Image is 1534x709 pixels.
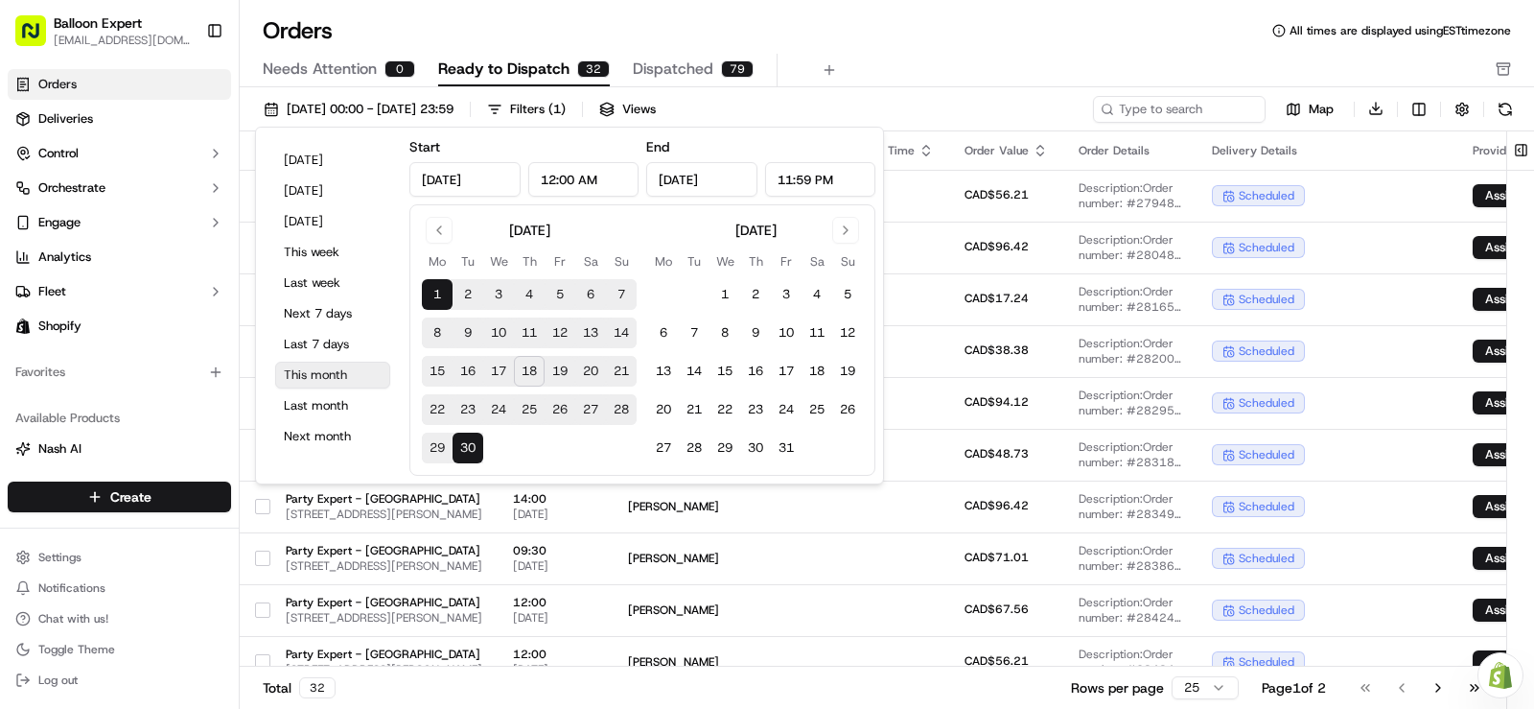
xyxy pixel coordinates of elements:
button: 18 [514,356,545,387]
span: Analytics [38,248,91,266]
button: 6 [575,279,606,310]
button: 20 [575,356,606,387]
button: Create [8,482,231,512]
a: Powered byPylon [135,423,232,438]
span: Map [1309,101,1334,118]
button: 23 [453,394,483,425]
button: 27 [575,394,606,425]
span: [DATE] [170,297,209,313]
span: Fleet [38,283,66,300]
button: Refresh [1492,96,1519,123]
span: Pylon [191,424,232,438]
button: 7 [606,279,637,310]
button: 11 [514,318,545,348]
button: Engage [8,207,231,238]
label: End [646,138,669,155]
button: Nash AI [8,434,231,464]
div: 79 [721,60,754,78]
span: [PERSON_NAME] [628,654,814,670]
button: 19 [545,356,575,387]
button: Views [591,96,664,123]
button: 26 [545,394,575,425]
button: 13 [648,356,679,387]
button: 23 [740,394,771,425]
button: 11 [802,318,832,348]
span: scheduled [1239,240,1294,255]
button: [DATE] [275,208,390,235]
button: 16 [453,356,483,387]
th: Wednesday [709,251,740,272]
button: 1 [422,279,453,310]
div: 0 [384,60,415,78]
span: All times are displayed using EST timezone [1290,23,1511,38]
img: 1736555255976-a54dd68f-1ca7-489b-9aae-adbdc363a1c4 [38,298,54,314]
th: Thursday [740,251,771,272]
button: Go to next month [832,217,859,244]
span: Description: Order number: #28424 for [PERSON_NAME] [1079,595,1181,626]
span: scheduled [1239,499,1294,514]
button: 12 [545,318,575,348]
input: Got a question? Start typing here... [50,124,345,144]
span: 12:00 [513,647,597,662]
span: 12:00 [513,595,597,610]
button: [DATE] 00:00 - [DATE] 23:59 [255,96,462,123]
span: Control [38,145,79,162]
span: Settings [38,550,81,565]
div: 📗 [19,379,35,394]
span: [PERSON_NAME] [628,603,814,618]
button: 2 [740,279,771,310]
span: scheduled [1239,188,1294,203]
span: [DATE] [513,662,597,677]
input: Date [409,162,521,197]
button: 17 [771,356,802,387]
span: scheduled [1239,447,1294,462]
span: 09:30 [513,543,597,558]
img: 1736555255976-a54dd68f-1ca7-489b-9aae-adbdc363a1c4 [19,183,54,218]
p: Rows per page [1071,678,1164,697]
h1: Orders [263,15,333,46]
span: Description: Order number: #28386 for [PERSON_NAME] [1079,543,1181,574]
button: Settings [8,544,231,571]
button: 4 [514,279,545,310]
span: Party Expert - [GEOGRAPHIC_DATA] [286,595,482,610]
input: Time [765,162,876,197]
button: 8 [422,318,453,348]
div: Order Value [965,143,1048,158]
span: Party Expert - [GEOGRAPHIC_DATA] [286,491,482,507]
button: Chat with us! [8,605,231,632]
span: Description: Order number: #28349 for [PERSON_NAME] [1079,491,1181,522]
th: Saturday [575,251,606,272]
span: Description: Order number: #28318 for [PERSON_NAME] [1079,439,1181,470]
span: ( 1 ) [548,101,566,118]
span: Chat with us! [38,611,108,626]
button: 7 [679,318,709,348]
span: Shopify [38,318,81,335]
button: 2 [453,279,483,310]
button: 16 [740,356,771,387]
button: Orchestrate [8,173,231,203]
button: 9 [453,318,483,348]
button: 14 [679,356,709,387]
a: Nash AI [15,440,223,458]
span: [DATE] 00:00 - [DATE] 23:59 [287,101,453,118]
button: Fleet [8,276,231,307]
button: 22 [422,394,453,425]
span: Party Expert - [GEOGRAPHIC_DATA] [286,543,482,558]
label: Start [409,138,440,155]
button: See all [297,246,349,269]
span: [PERSON_NAME] [59,297,155,313]
input: Type to search [1093,96,1266,123]
span: Balloon Expert [54,13,142,33]
span: [PERSON_NAME] [628,551,814,566]
a: 📗Knowledge Base [12,369,154,404]
th: Monday [648,251,679,272]
span: Engage [38,214,81,231]
button: [DATE] [275,177,390,204]
button: 31 [771,433,802,463]
span: CAD$94.12 [965,394,1029,410]
span: [DATE] [513,610,597,626]
span: [STREET_ADDRESS][PERSON_NAME] [286,662,482,677]
a: Deliveries [8,104,231,134]
button: Filters(1) [478,96,574,123]
button: 19 [832,356,863,387]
